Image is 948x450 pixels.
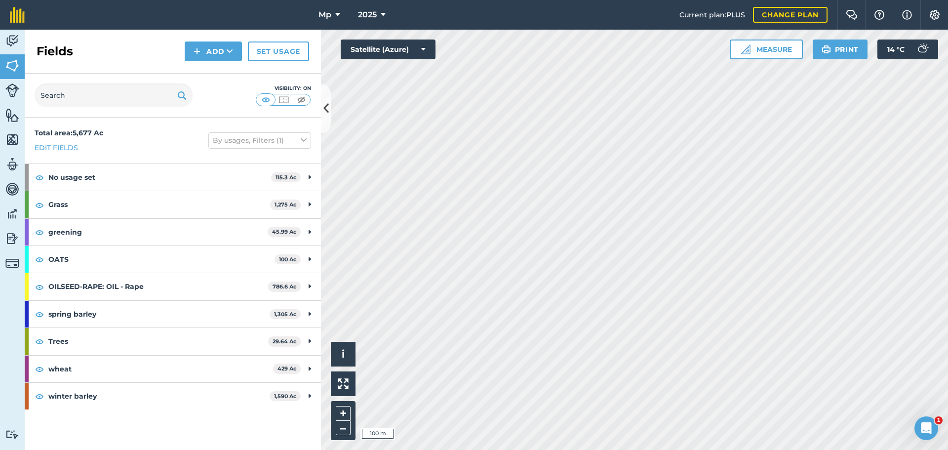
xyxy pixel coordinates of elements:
strong: 429 Ac [277,365,297,372]
strong: spring barley [48,301,270,327]
img: svg+xml;base64,PHN2ZyB4bWxucz0iaHR0cDovL3d3dy53My5vcmcvMjAwMC9zdmciIHdpZHRoPSIxOCIgaGVpZ2h0PSIyNC... [35,171,44,183]
button: Print [813,40,868,59]
div: OATS100 Ac [25,246,321,273]
span: i [342,348,345,360]
img: svg+xml;base64,PHN2ZyB4bWxucz0iaHR0cDovL3d3dy53My5vcmcvMjAwMC9zdmciIHdpZHRoPSI1MCIgaGVpZ2h0PSI0MC... [295,95,308,105]
iframe: Intercom live chat [914,416,938,440]
img: Ruler icon [741,44,750,54]
img: svg+xml;base64,PHN2ZyB4bWxucz0iaHR0cDovL3d3dy53My5vcmcvMjAwMC9zdmciIHdpZHRoPSIxOCIgaGVpZ2h0PSIyNC... [35,226,44,238]
div: winter barley1,590 Ac [25,383,321,409]
div: wheat429 Ac [25,356,321,382]
img: svg+xml;base64,PD94bWwgdmVyc2lvbj0iMS4wIiBlbmNvZGluZz0idXRmLTgiPz4KPCEtLSBHZW5lcmF0b3I6IEFkb2JlIE... [5,182,19,197]
img: svg+xml;base64,PHN2ZyB4bWxucz0iaHR0cDovL3d3dy53My5vcmcvMjAwMC9zdmciIHdpZHRoPSI1MCIgaGVpZ2h0PSI0MC... [260,95,272,105]
strong: 786.6 Ac [273,283,297,290]
img: svg+xml;base64,PD94bWwgdmVyc2lvbj0iMS4wIiBlbmNvZGluZz0idXRmLTgiPz4KPCEtLSBHZW5lcmF0b3I6IEFkb2JlIE... [5,206,19,221]
button: Measure [730,40,803,59]
strong: 1,305 Ac [274,311,297,318]
span: 14 ° C [887,40,905,59]
img: svg+xml;base64,PHN2ZyB4bWxucz0iaHR0cDovL3d3dy53My5vcmcvMjAwMC9zdmciIHdpZHRoPSIxNCIgaGVpZ2h0PSIyNC... [194,45,200,57]
strong: wheat [48,356,273,382]
strong: Trees [48,328,268,355]
div: greening45.99 Ac [25,219,321,245]
img: fieldmargin Logo [10,7,25,23]
img: svg+xml;base64,PD94bWwgdmVyc2lvbj0iMS4wIiBlbmNvZGluZz0idXRmLTgiPz4KPCEtLSBHZW5lcmF0b3I6IEFkb2JlIE... [5,83,19,97]
img: svg+xml;base64,PD94bWwgdmVyc2lvbj0iMS4wIiBlbmNvZGluZz0idXRmLTgiPz4KPCEtLSBHZW5lcmF0b3I6IEFkb2JlIE... [5,34,19,48]
a: Change plan [753,7,828,23]
img: svg+xml;base64,PHN2ZyB4bWxucz0iaHR0cDovL3d3dy53My5vcmcvMjAwMC9zdmciIHdpZHRoPSIxOCIgaGVpZ2h0PSIyNC... [35,390,44,402]
img: svg+xml;base64,PHN2ZyB4bWxucz0iaHR0cDovL3d3dy53My5vcmcvMjAwMC9zdmciIHdpZHRoPSIxOCIgaGVpZ2h0PSIyNC... [35,281,44,293]
button: Satellite (Azure) [341,40,435,59]
img: svg+xml;base64,PD94bWwgdmVyc2lvbj0iMS4wIiBlbmNvZGluZz0idXRmLTgiPz4KPCEtLSBHZW5lcmF0b3I6IEFkb2JlIE... [5,430,19,439]
input: Search [35,83,193,107]
a: Edit fields [35,142,78,153]
h2: Fields [37,43,73,59]
button: i [331,342,355,367]
img: svg+xml;base64,PHN2ZyB4bWxucz0iaHR0cDovL3d3dy53My5vcmcvMjAwMC9zdmciIHdpZHRoPSIxNyIgaGVpZ2h0PSIxNy... [902,9,912,21]
a: Set usage [248,41,309,61]
img: svg+xml;base64,PHN2ZyB4bWxucz0iaHR0cDovL3d3dy53My5vcmcvMjAwMC9zdmciIHdpZHRoPSI1NiIgaGVpZ2h0PSI2MC... [5,108,19,123]
strong: winter barley [48,383,270,409]
strong: OILSEED-RAPE: OIL - Rape [48,273,268,300]
img: svg+xml;base64,PHN2ZyB4bWxucz0iaHR0cDovL3d3dy53My5vcmcvMjAwMC9zdmciIHdpZHRoPSIxOSIgaGVpZ2h0PSIyNC... [822,43,831,55]
img: svg+xml;base64,PHN2ZyB4bWxucz0iaHR0cDovL3d3dy53My5vcmcvMjAwMC9zdmciIHdpZHRoPSIxOCIgaGVpZ2h0PSIyNC... [35,199,44,211]
div: OILSEED-RAPE: OIL - Rape786.6 Ac [25,273,321,300]
button: 14 °C [877,40,938,59]
strong: 100 Ac [279,256,297,263]
strong: greening [48,219,268,245]
button: Add [185,41,242,61]
div: spring barley1,305 Ac [25,301,321,327]
strong: Total area : 5,677 Ac [35,128,103,137]
img: svg+xml;base64,PD94bWwgdmVyc2lvbj0iMS4wIiBlbmNvZGluZz0idXRmLTgiPz4KPCEtLSBHZW5lcmF0b3I6IEFkb2JlIE... [5,231,19,246]
strong: 45.99 Ac [272,228,297,235]
img: svg+xml;base64,PHN2ZyB4bWxucz0iaHR0cDovL3d3dy53My5vcmcvMjAwMC9zdmciIHdpZHRoPSIxOCIgaGVpZ2h0PSIyNC... [35,253,44,265]
img: svg+xml;base64,PHN2ZyB4bWxucz0iaHR0cDovL3d3dy53My5vcmcvMjAwMC9zdmciIHdpZHRoPSI1MCIgaGVpZ2h0PSI0MC... [277,95,290,105]
span: 1 [935,416,943,424]
div: No usage set115.3 Ac [25,164,321,191]
strong: Grass [48,191,270,218]
span: Current plan : PLUS [679,9,745,20]
div: Grass1,275 Ac [25,191,321,218]
strong: 115.3 Ac [276,174,297,181]
img: Two speech bubbles overlapping with the left bubble in the forefront [846,10,858,20]
strong: 29.64 Ac [273,338,297,345]
div: Visibility: On [256,84,311,92]
img: svg+xml;base64,PHN2ZyB4bWxucz0iaHR0cDovL3d3dy53My5vcmcvMjAwMC9zdmciIHdpZHRoPSI1NiIgaGVpZ2h0PSI2MC... [5,132,19,147]
div: Trees29.64 Ac [25,328,321,355]
img: A cog icon [929,10,941,20]
span: 2025 [358,9,377,21]
img: svg+xml;base64,PHN2ZyB4bWxucz0iaHR0cDovL3d3dy53My5vcmcvMjAwMC9zdmciIHdpZHRoPSIxOSIgaGVpZ2h0PSIyNC... [177,89,187,101]
img: svg+xml;base64,PHN2ZyB4bWxucz0iaHR0cDovL3d3dy53My5vcmcvMjAwMC9zdmciIHdpZHRoPSI1NiIgaGVpZ2h0PSI2MC... [5,58,19,73]
button: + [336,406,351,421]
img: svg+xml;base64,PD94bWwgdmVyc2lvbj0iMS4wIiBlbmNvZGluZz0idXRmLTgiPz4KPCEtLSBHZW5lcmF0b3I6IEFkb2JlIE... [5,256,19,270]
span: Mp [318,9,331,21]
img: A question mark icon [873,10,885,20]
img: svg+xml;base64,PHN2ZyB4bWxucz0iaHR0cDovL3d3dy53My5vcmcvMjAwMC9zdmciIHdpZHRoPSIxOCIgaGVpZ2h0PSIyNC... [35,308,44,320]
strong: No usage set [48,164,271,191]
img: svg+xml;base64,PD94bWwgdmVyc2lvbj0iMS4wIiBlbmNvZGluZz0idXRmLTgiPz4KPCEtLSBHZW5lcmF0b3I6IEFkb2JlIE... [912,40,932,59]
button: – [336,421,351,435]
strong: 1,590 Ac [274,393,297,400]
strong: OATS [48,246,275,273]
strong: 1,275 Ac [275,201,297,208]
img: svg+xml;base64,PHN2ZyB4bWxucz0iaHR0cDovL3d3dy53My5vcmcvMjAwMC9zdmciIHdpZHRoPSIxOCIgaGVpZ2h0PSIyNC... [35,363,44,375]
img: svg+xml;base64,PHN2ZyB4bWxucz0iaHR0cDovL3d3dy53My5vcmcvMjAwMC9zdmciIHdpZHRoPSIxOCIgaGVpZ2h0PSIyNC... [35,335,44,347]
img: Four arrows, one pointing top left, one top right, one bottom right and the last bottom left [338,378,349,389]
button: By usages, Filters (1) [208,132,311,148]
img: svg+xml;base64,PD94bWwgdmVyc2lvbj0iMS4wIiBlbmNvZGluZz0idXRmLTgiPz4KPCEtLSBHZW5lcmF0b3I6IEFkb2JlIE... [5,157,19,172]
